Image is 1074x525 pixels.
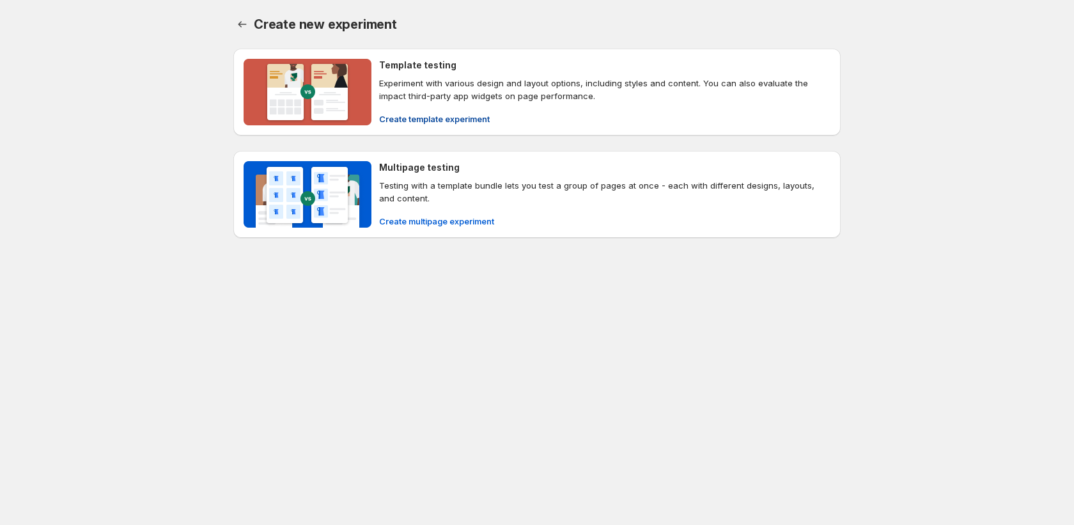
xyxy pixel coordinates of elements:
h4: Multipage testing [379,161,460,174]
h4: Template testing [379,59,456,72]
img: Multipage testing [244,161,371,228]
button: Create template experiment [371,109,497,129]
p: Testing with a template bundle lets you test a group of pages at once - each with different desig... [379,179,830,205]
button: Create multipage experiment [371,211,502,231]
span: Create new experiment [254,17,397,32]
span: Create template experiment [379,113,490,125]
p: Experiment with various design and layout options, including styles and content. You can also eva... [379,77,830,102]
img: Template testing [244,59,371,125]
span: Create multipage experiment [379,215,494,228]
button: Back [233,15,251,33]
